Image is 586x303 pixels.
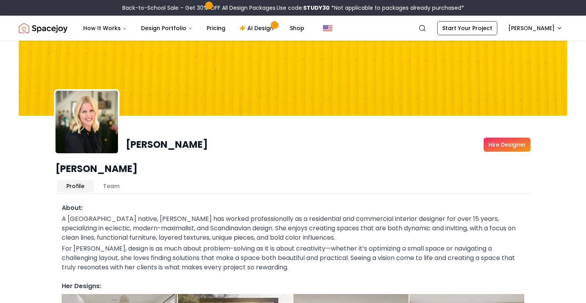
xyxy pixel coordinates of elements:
img: designer [55,91,118,153]
a: Hire Designer [484,138,531,152]
button: Design Portfolio [135,20,199,36]
p: For [PERSON_NAME], design is as much about problem-solving as it is about creativity—whether it’s... [62,244,524,272]
a: Shop [284,20,311,36]
h3: Her Designs: [62,281,524,291]
a: Spacejoy [19,20,68,36]
nav: Main [77,20,311,36]
a: Start Your Project [437,21,497,35]
button: How It Works [77,20,133,36]
b: STUDY30 [303,4,330,12]
h3: About: [62,203,524,213]
img: United States [323,23,332,33]
img: Tina cover image [19,41,567,116]
img: Spacejoy Logo [19,20,68,36]
span: Use code: [277,4,330,12]
span: *Not applicable to packages already purchased* [330,4,464,12]
nav: Global [19,16,567,41]
h1: [PERSON_NAME] [126,138,208,151]
p: A [GEOGRAPHIC_DATA] native, [PERSON_NAME] has worked professionally as a residential and commerci... [62,214,524,242]
button: Profile [57,180,94,192]
a: Pricing [200,20,232,36]
button: Team [94,180,129,192]
button: [PERSON_NAME] [504,21,567,35]
h1: [PERSON_NAME] [55,163,531,175]
a: AI Design [233,20,282,36]
div: Back-to-School Sale – Get 30% OFF All Design Packages. [122,4,464,12]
